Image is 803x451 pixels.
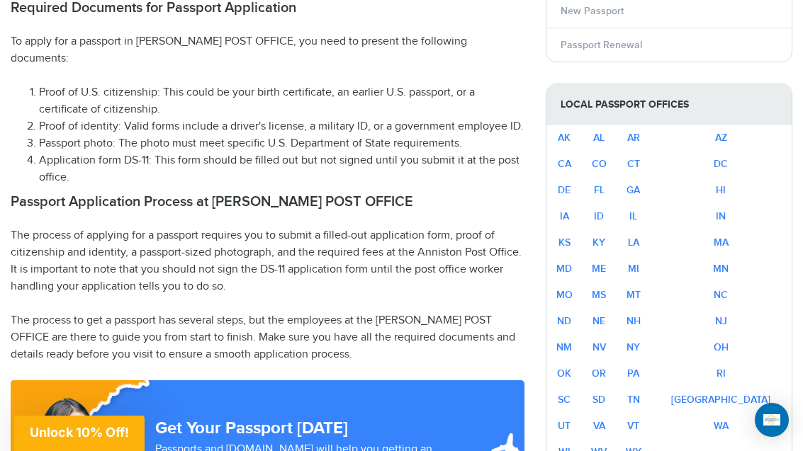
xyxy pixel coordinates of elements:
[716,210,726,222] a: IN
[14,416,145,451] div: Unlock 10% Off!
[716,184,726,196] a: HI
[39,118,524,135] li: Proof of identity: Valid forms include a driver's license, a military ID, or a government employe...
[557,315,571,327] a: ND
[593,236,605,249] a: KY
[714,420,729,432] a: WA
[592,158,607,170] a: CO
[155,418,348,438] strong: Get Your Passport [DATE]
[11,227,524,295] p: The process of applying for a passport requires you to submit a filled-out application form, proo...
[558,236,571,249] a: KS
[556,289,573,301] a: MO
[558,158,571,170] a: CA
[592,367,606,379] a: OR
[715,315,727,327] a: NJ
[627,367,639,379] a: PA
[714,289,728,301] a: NC
[593,315,605,327] a: NE
[593,341,606,353] a: NV
[556,341,572,353] a: NM
[11,33,524,67] p: To apply for a passport in [PERSON_NAME] POST OFFICE, you need to present the following documents:
[671,394,770,406] a: [GEOGRAPHIC_DATA]
[592,263,606,275] a: ME
[713,263,729,275] a: MN
[39,84,524,118] li: Proof of U.S. citizenship: This could be your birth certificate, an earlier U.S. passport, or a c...
[627,132,640,144] a: AR
[39,152,524,186] li: Application form DS-11: This form should be filled out but not signed until you submit it at the ...
[557,367,571,379] a: OK
[627,289,641,301] a: MT
[628,236,639,249] a: LA
[30,425,129,440] span: Unlock 10% Off!
[558,394,571,406] a: SC
[558,184,571,196] a: DE
[593,132,605,144] a: AL
[556,263,572,275] a: MD
[594,210,604,222] a: ID
[593,420,605,432] a: VA
[11,193,524,210] h2: Passport Application Process at [PERSON_NAME] POST OFFICE
[546,84,792,125] strong: Local Passport Offices
[714,236,729,249] a: MA
[558,420,571,432] a: UT
[11,312,524,363] p: The process to get a passport has several steps, but the employees at the [PERSON_NAME] POST OFFI...
[560,210,569,222] a: IA
[715,132,727,144] a: AZ
[627,158,640,170] a: CT
[558,132,571,144] a: AK
[627,315,641,327] a: NH
[627,184,640,196] a: GA
[714,341,729,353] a: OH
[629,210,637,222] a: IL
[39,135,524,152] li: Passport photo: The photo must meet specific U.S. Department of State requirements.
[593,394,605,406] a: SD
[594,184,605,196] a: FL
[561,39,642,51] a: Passport Renewal
[561,5,624,17] a: New Passport
[717,367,726,379] a: RI
[755,403,789,437] div: Open Intercom Messenger
[627,394,640,406] a: TN
[592,289,606,301] a: MS
[627,420,639,432] a: VT
[628,263,639,275] a: MI
[714,158,728,170] a: DC
[627,341,640,353] a: NY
